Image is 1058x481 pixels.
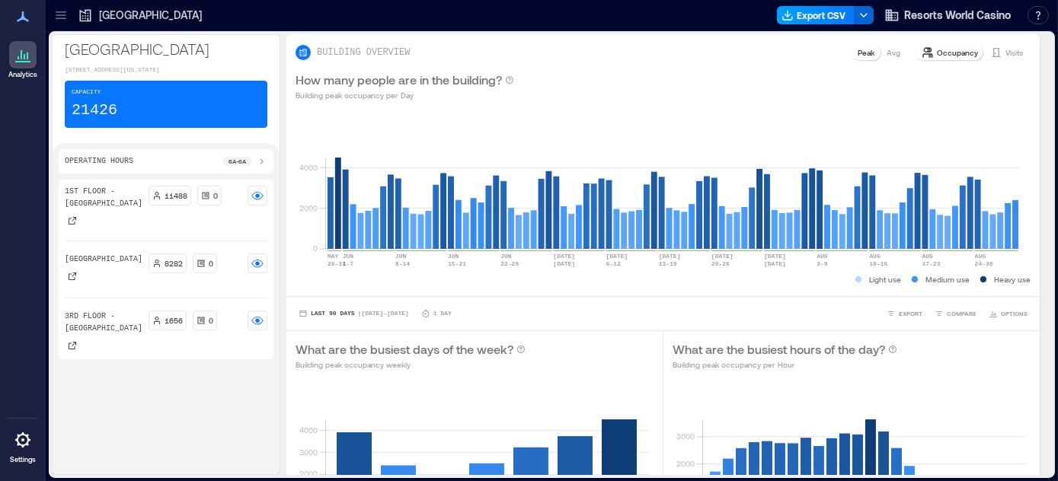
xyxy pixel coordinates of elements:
p: Building peak occupancy weekly [296,358,526,371]
p: Settings [10,455,36,464]
text: 24-30 [975,260,993,267]
p: 1st Floor - [GEOGRAPHIC_DATA] [65,186,142,210]
p: [GEOGRAPHIC_DATA] [65,38,267,59]
button: EXPORT [884,306,925,321]
text: [DATE] [553,253,575,260]
text: [DATE] [606,253,628,260]
text: MAY [328,253,339,260]
p: BUILDING OVERVIEW [317,46,410,59]
text: 17-23 [922,260,941,267]
p: Occupancy [937,46,978,59]
p: 0 [209,257,213,269]
a: Settings [5,422,41,469]
text: [DATE] [711,253,734,260]
tspan: 2000 [299,203,318,212]
text: [DATE] [764,260,786,267]
p: [STREET_ADDRESS][US_STATE] [65,65,267,75]
p: How many people are in the building? [296,71,502,89]
p: Building peak occupancy per Day [296,89,514,101]
tspan: 0 [313,244,318,253]
p: Building peak occupancy per Hour [673,358,897,371]
p: Medium use [925,273,970,285]
text: JUN [395,253,407,260]
p: Analytics [8,70,37,79]
text: JUN [448,253,459,260]
text: 1-7 [343,260,354,267]
text: 20-26 [711,260,730,267]
p: 21426 [72,100,117,121]
button: Resorts World Casino [880,3,1015,27]
p: 0 [209,314,213,327]
button: COMPARE [932,306,980,321]
tspan: 3000 [676,432,695,441]
button: Last 90 Days |[DATE]-[DATE] [296,306,412,321]
p: Operating Hours [65,155,133,167]
text: AUG [922,253,934,260]
p: 8282 [165,257,183,269]
p: What are the busiest days of the week? [296,340,513,358]
p: 3rd Floor - [GEOGRAPHIC_DATA] [65,311,142,335]
tspan: 2000 [299,469,318,478]
p: Peak [858,46,874,59]
text: 10-16 [869,260,887,267]
p: 0 [213,190,218,202]
a: Analytics [4,37,42,84]
button: OPTIONS [986,306,1031,321]
p: Capacity [72,88,101,97]
p: 11488 [165,190,187,202]
text: [DATE] [553,260,575,267]
text: JUN [500,253,512,260]
p: 6a - 6a [229,157,246,166]
text: AUG [817,253,828,260]
text: AUG [869,253,881,260]
tspan: 2000 [676,459,695,468]
text: [DATE] [764,253,786,260]
p: Avg [887,46,900,59]
text: [DATE] [659,253,681,260]
tspan: 4000 [299,425,318,435]
text: AUG [975,253,986,260]
text: 6-12 [606,260,621,267]
p: 1656 [165,314,183,327]
text: 13-19 [659,260,677,267]
p: Light use [869,273,901,285]
text: 3-9 [817,260,828,267]
span: OPTIONS [1001,309,1028,318]
button: Export CSV [777,6,855,24]
p: Visits [1005,46,1023,59]
span: Resorts World Casino [904,8,1011,23]
text: JUN [343,253,354,260]
p: What are the busiest hours of the day? [673,340,885,358]
p: 1 Day [433,309,452,318]
tspan: 4000 [299,163,318,172]
span: COMPARE [947,309,976,318]
p: [GEOGRAPHIC_DATA] [65,253,142,266]
span: EXPORT [899,309,922,318]
tspan: 3000 [299,448,318,457]
p: Heavy use [994,273,1031,285]
text: 25-31 [328,260,346,267]
text: 22-28 [500,260,519,267]
text: 8-14 [395,260,410,267]
text: 15-21 [448,260,466,267]
p: [GEOGRAPHIC_DATA] [99,8,202,23]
